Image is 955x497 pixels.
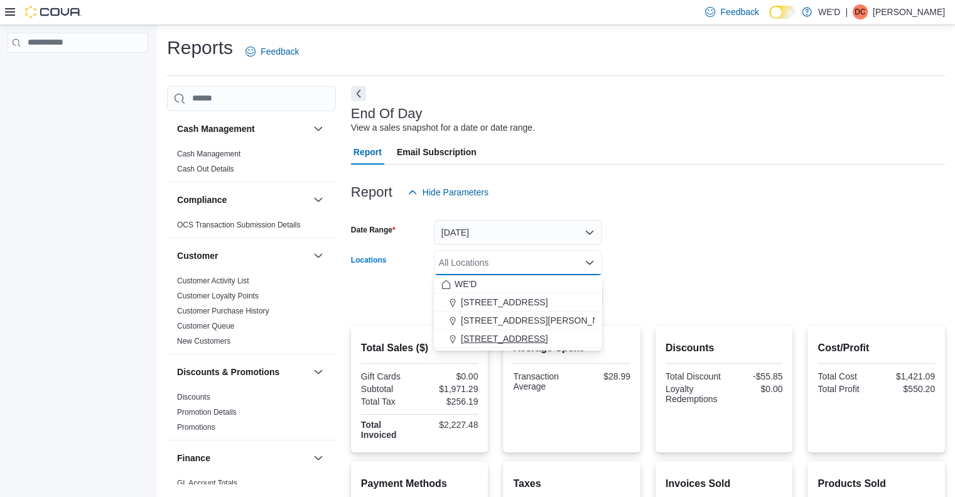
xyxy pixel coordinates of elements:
div: $1,421.09 [879,371,935,381]
p: WE'D [818,4,840,19]
div: Total Profit [817,384,873,394]
h3: Finance [177,452,210,464]
span: WE'D [455,278,477,290]
a: Customer Activity List [177,276,249,285]
h3: Cash Management [177,123,255,135]
span: Feedback [261,45,299,58]
button: Finance [311,451,326,466]
div: Loyalty Redemptions [666,384,721,404]
button: Discounts & Promotions [177,366,308,378]
div: Total Cost [817,371,873,381]
h2: Products Sold [817,476,935,491]
div: Total Tax [361,396,417,407]
span: Discounts [177,392,210,402]
div: David Chu [853,4,868,19]
button: Next [351,86,366,101]
span: New Customers [177,336,230,346]
div: Total Discount [666,371,721,381]
h3: Customer [177,249,218,262]
h3: Discounts & Promotions [177,366,279,378]
h2: Discounts [666,341,783,356]
span: GL Account Totals [177,478,237,488]
a: Customer Queue [177,322,234,330]
span: Customer Activity List [177,276,249,286]
a: Discounts [177,393,210,401]
div: $550.20 [879,384,935,394]
button: [STREET_ADDRESS] [434,293,602,312]
img: Cova [25,6,82,18]
div: $1,971.29 [422,384,478,394]
button: Compliance [177,194,308,206]
button: [STREET_ADDRESS] [434,330,602,348]
span: Promotions [177,422,215,432]
button: Close list of options [585,258,595,268]
span: Customer Loyalty Points [177,291,259,301]
div: $28.99 [575,371,630,381]
button: Finance [177,452,308,464]
span: Email Subscription [397,139,477,165]
button: Customer [177,249,308,262]
a: GL Account Totals [177,479,237,488]
a: Cash Management [177,150,240,158]
div: Discounts & Promotions [167,390,336,440]
a: Promotion Details [177,408,237,417]
h2: Invoices Sold [666,476,783,491]
div: Customer [167,273,336,354]
h3: Compliance [177,194,227,206]
button: Hide Parameters [402,180,494,205]
div: $2,227.48 [422,420,478,430]
span: DC [855,4,865,19]
strong: Total Invoiced [361,420,397,440]
div: Choose from the following options [434,275,602,348]
h3: Report [351,185,392,200]
h2: Total Sales ($) [361,341,478,356]
span: Promotion Details [177,407,237,417]
span: [STREET_ADDRESS][PERSON_NAME] [461,314,620,327]
button: Cash Management [177,123,308,135]
h2: Taxes [513,476,630,491]
span: Cash Out Details [177,164,234,174]
div: View a sales snapshot for a date or date range. [351,121,535,134]
div: Gift Cards [361,371,417,381]
a: Promotions [177,423,215,432]
div: $0.00 [726,384,782,394]
div: Transaction Average [513,371,569,391]
span: Customer Purchase History [177,306,269,316]
a: New Customers [177,337,230,346]
button: Cash Management [311,121,326,136]
span: Customer Queue [177,321,234,331]
a: Feedback [240,39,304,64]
h2: Payment Methods [361,476,478,491]
a: OCS Transaction Submission Details [177,221,301,229]
a: Customer Loyalty Points [177,292,259,300]
button: Compliance [311,192,326,207]
span: Hide Parameters [423,186,488,199]
h2: Cost/Profit [817,341,935,356]
input: Dark Mode [769,6,796,19]
div: -$55.85 [726,371,782,381]
button: WE'D [434,275,602,293]
button: [DATE] [434,220,602,245]
button: [STREET_ADDRESS][PERSON_NAME] [434,312,602,330]
button: Customer [311,248,326,263]
span: [STREET_ADDRESS] [461,332,548,345]
div: Subtotal [361,384,417,394]
span: Cash Management [177,149,240,159]
div: $256.19 [422,396,478,407]
button: Discounts & Promotions [311,364,326,380]
span: Report [353,139,382,165]
div: Cash Management [167,146,336,182]
h3: End Of Day [351,106,423,121]
span: [STREET_ADDRESS] [461,296,548,309]
label: Locations [351,255,387,265]
a: Customer Purchase History [177,307,269,315]
span: Feedback [720,6,758,18]
a: Cash Out Details [177,165,234,173]
div: Compliance [167,217,336,238]
label: Date Range [351,225,396,235]
nav: Complex example [8,55,148,85]
span: OCS Transaction Submission Details [177,220,301,230]
p: | [845,4,848,19]
p: [PERSON_NAME] [873,4,945,19]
